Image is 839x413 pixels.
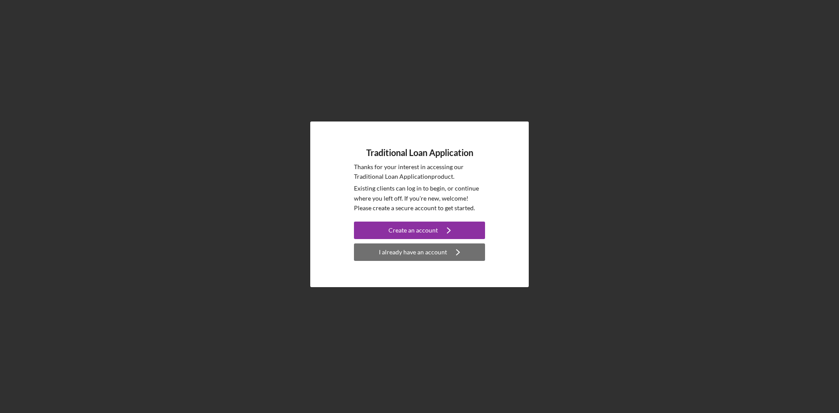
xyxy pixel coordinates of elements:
[379,243,447,261] div: I already have an account
[354,222,485,239] button: Create an account
[354,162,485,182] p: Thanks for your interest in accessing our Traditional Loan Application product.
[366,148,473,158] h4: Traditional Loan Application
[354,222,485,241] a: Create an account
[388,222,438,239] div: Create an account
[354,243,485,261] button: I already have an account
[354,184,485,213] p: Existing clients can log in to begin, or continue where you left off. If you're new, welcome! Ple...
